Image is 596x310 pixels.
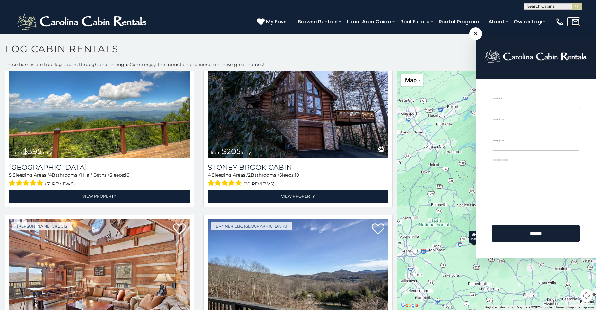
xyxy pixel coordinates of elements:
[469,231,479,243] div: $580
[208,172,388,188] div: Sleeping Areas / Bathrooms / Sleeps:
[49,172,52,178] span: 4
[295,172,299,178] span: 10
[295,16,341,27] a: Browse Rentals
[12,150,22,155] span: from
[436,16,482,27] a: Rental Program
[517,306,552,309] span: Map data ©2025 Google
[208,190,388,203] a: View Property
[397,16,433,27] a: Real Estate
[399,301,420,310] img: Google
[257,18,288,26] a: My Favs
[222,147,241,156] span: $205
[211,150,220,155] span: from
[211,222,292,230] a: Banner Elk, [GEOGRAPHIC_DATA]
[125,172,129,178] span: 16
[485,50,587,63] img: logo
[208,172,211,178] span: 4
[571,17,580,26] img: mail-regular-white.png
[242,150,251,155] span: daily
[556,306,565,309] a: Terms (opens in new tab)
[568,306,594,309] a: Report a map error
[485,16,508,27] a: About
[344,16,394,27] a: Local Area Guide
[80,172,109,178] span: 1 Half Baths /
[9,172,12,178] span: 5
[243,180,275,188] span: (20 reviews)
[248,172,251,178] span: 2
[9,190,190,203] a: View Property
[401,74,423,86] button: Change map style
[9,172,190,188] div: Sleeping Areas / Bathrooms / Sleeps:
[372,223,384,236] a: Add to favorites
[485,305,513,310] button: Keyboard shortcuts
[45,180,75,188] span: (31 reviews)
[9,163,190,172] h3: Mountain Top Lodge
[208,37,388,158] img: Stoney Brook Cabin
[511,16,549,27] a: Owner Login
[405,77,417,83] span: Map
[208,37,388,158] a: Stoney Brook Cabin from $205 daily
[208,163,388,172] a: Stoney Brook Cabin
[580,289,593,302] button: Map camera controls
[173,223,186,236] a: Add to favorites
[9,37,190,158] a: Mountain Top Lodge from $395 daily
[9,163,190,172] a: [GEOGRAPHIC_DATA]
[12,222,72,230] a: [PERSON_NAME] Crucis
[23,147,42,156] span: $395
[555,17,564,26] img: phone-regular-white.png
[43,150,52,155] span: daily
[9,37,190,158] img: Mountain Top Lodge
[266,18,287,26] span: My Favs
[399,301,420,310] a: Open this area in Google Maps (opens a new window)
[469,27,482,40] span: ×
[16,12,149,31] img: White-1-2.png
